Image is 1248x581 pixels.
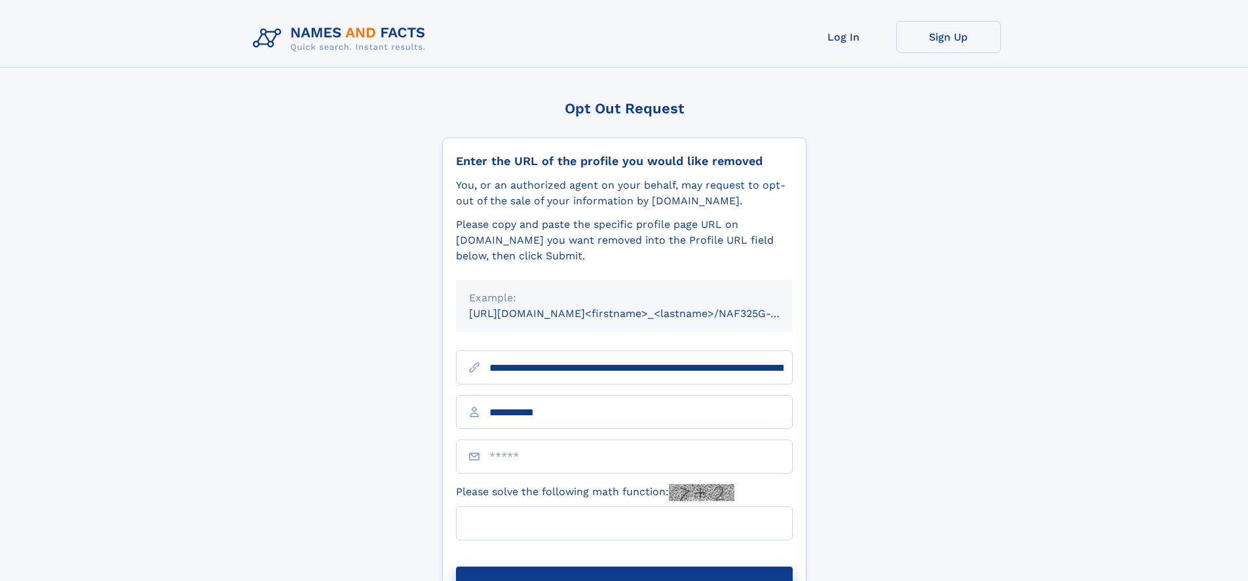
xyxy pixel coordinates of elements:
a: Log In [791,21,896,53]
label: Please solve the following math function: [456,484,734,501]
div: Opt Out Request [442,100,806,117]
img: Logo Names and Facts [248,21,436,56]
div: Enter the URL of the profile you would like removed [456,154,793,168]
div: You, or an authorized agent on your behalf, may request to opt-out of the sale of your informatio... [456,178,793,209]
div: Please copy and paste the specific profile page URL on [DOMAIN_NAME] you want removed into the Pr... [456,217,793,264]
div: Example: [469,290,780,306]
a: Sign Up [896,21,1001,53]
small: [URL][DOMAIN_NAME]<firstname>_<lastname>/NAF325G-xxxxxxxx [469,307,818,320]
